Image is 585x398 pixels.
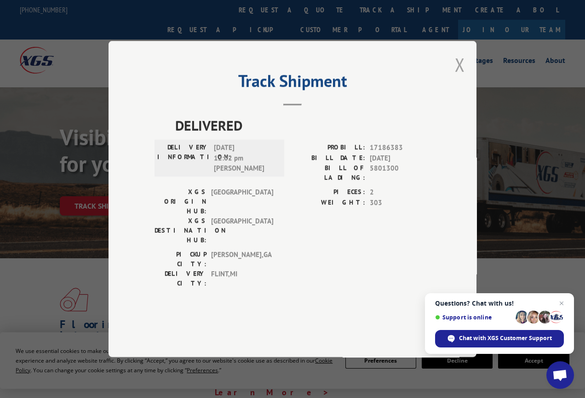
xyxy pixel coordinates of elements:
label: WEIGHT: [292,198,365,208]
div: Chat with XGS Customer Support [435,330,564,347]
label: PICKUP CITY: [155,250,206,269]
span: DELIVERED [175,115,430,136]
label: XGS ORIGIN HUB: [155,187,206,216]
label: DELIVERY CITY: [155,269,206,288]
span: 303 [370,198,430,208]
span: 17186383 [370,142,430,153]
div: Open chat [546,361,574,389]
h2: Track Shipment [155,74,430,92]
span: [GEOGRAPHIC_DATA] [211,216,273,245]
label: XGS DESTINATION HUB: [155,216,206,245]
span: 5801300 [370,163,430,182]
label: BILL DATE: [292,153,365,164]
span: Support is online [435,314,512,321]
span: [DATE] 12:02 pm [PERSON_NAME] [214,142,276,174]
label: DELIVERY INFORMATION: [157,142,209,174]
label: PROBILL: [292,142,365,153]
span: Questions? Chat with us! [435,300,564,307]
label: PIECES: [292,187,365,198]
span: Close chat [556,298,567,309]
span: 2 [370,187,430,198]
span: Chat with XGS Customer Support [459,334,552,342]
span: [GEOGRAPHIC_DATA] [211,187,273,216]
span: [DATE] [370,153,430,164]
span: FLINT , MI [211,269,273,288]
label: BILL OF LADING: [292,163,365,182]
span: [PERSON_NAME] , GA [211,250,273,269]
button: Close modal [455,52,465,77]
